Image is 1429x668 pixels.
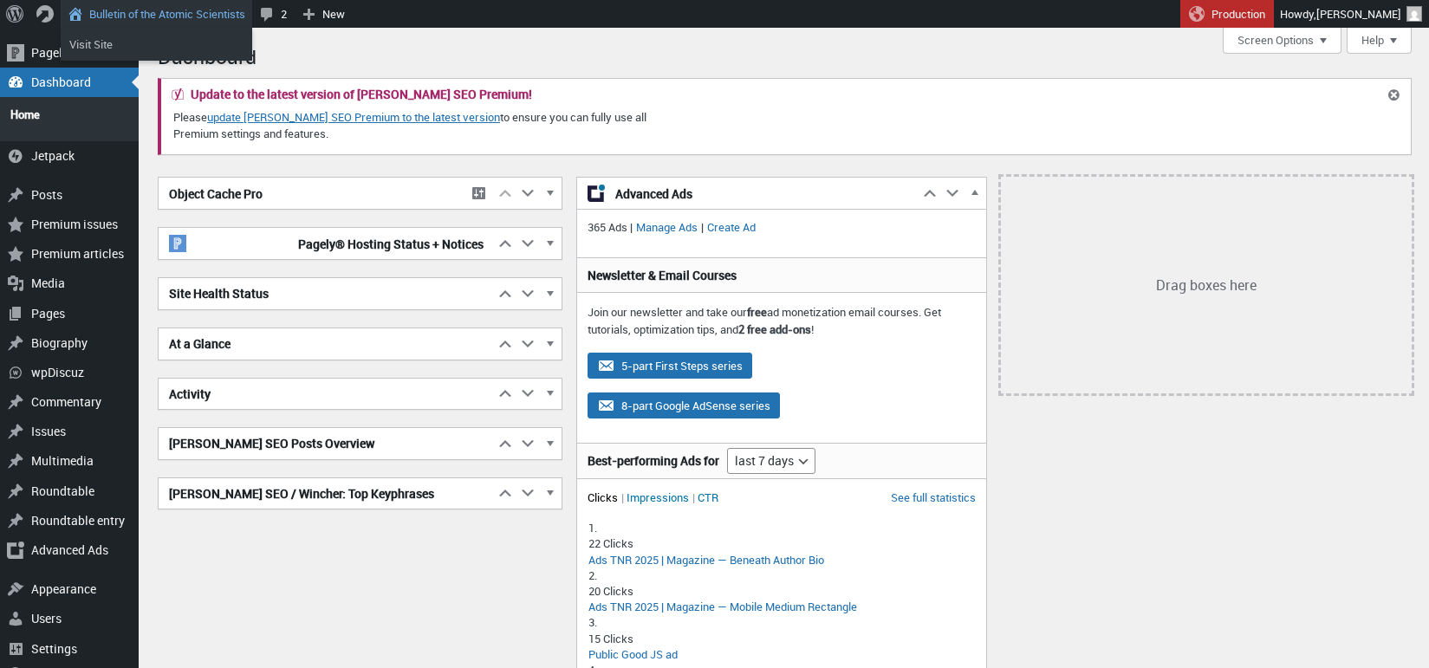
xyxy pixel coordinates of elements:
[588,646,678,662] a: Public Good JS ad
[588,219,976,237] p: 365 Ads | |
[615,185,908,203] span: Advanced Ads
[747,304,767,320] strong: free
[588,304,976,338] p: Join our newsletter and take our ad monetization email courses. Get tutorials, optimization tips,...
[588,490,624,505] li: Clicks
[159,379,494,410] h2: Activity
[159,178,463,210] h2: Object Cache Pro
[588,552,824,567] a: Ads TNR 2025 | Magazine — Beneath Author Bio
[698,490,718,505] li: CTR
[159,478,494,509] h2: [PERSON_NAME] SEO / Wincher: Top Keyphrases
[588,520,975,535] div: 1.
[207,109,500,125] a: update [PERSON_NAME] SEO Premium to the latest version
[588,452,719,470] h3: Best-performing Ads for
[1223,28,1341,54] button: Screen Options
[588,267,976,284] h3: Newsletter & Email Courses
[158,36,1412,74] h1: Dashboard
[159,228,494,259] h2: Pagely® Hosting Status + Notices
[588,583,975,599] div: 20 Clicks
[588,392,780,418] button: 8-part Google AdSense series
[588,567,975,583] div: 2.
[172,107,695,144] p: Please to ensure you can fully use all Premium settings and features.
[588,614,975,630] div: 3.
[738,321,811,337] strong: 2 free add-ons
[588,631,975,646] div: 15 Clicks
[1347,28,1412,54] button: Help
[891,490,976,505] a: See full statistics
[1316,6,1401,22] span: [PERSON_NAME]
[191,88,532,101] h2: Update to the latest version of [PERSON_NAME] SEO Premium!
[159,428,494,459] h2: [PERSON_NAME] SEO Posts Overview
[627,490,695,505] li: Impressions
[588,353,752,379] button: 5-part First Steps series
[633,219,701,235] a: Manage Ads
[159,278,494,309] h2: Site Health Status
[61,33,252,55] a: Visit Site
[588,535,975,551] div: 22 Clicks
[588,599,857,614] a: Ads TNR 2025 | Magazine — Mobile Medium Rectangle
[704,219,759,235] a: Create Ad
[169,235,186,252] img: pagely-w-on-b20x20.png
[159,328,494,360] h2: At a Glance
[61,28,252,61] ul: Bulletin of the Atomic Scientists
